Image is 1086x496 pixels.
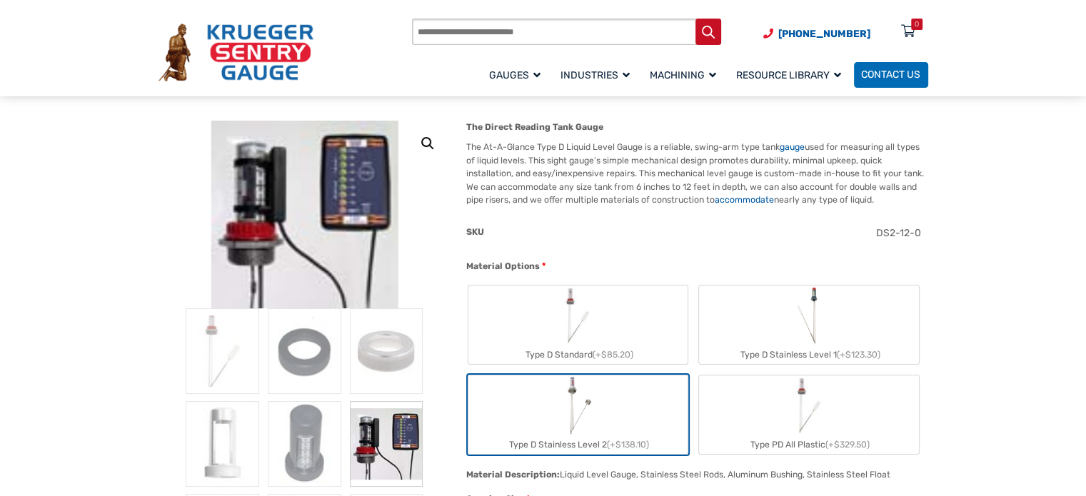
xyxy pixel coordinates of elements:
label: Type D Standard [468,285,688,364]
img: At A Glance - Image 2 [268,308,341,394]
span: DS2-12-0 [876,227,921,239]
label: Type D Stainless Level 2 [468,375,688,454]
span: [PHONE_NUMBER] [778,28,870,40]
span: (+$123.30) [837,350,880,360]
span: (+$138.10) [607,440,649,450]
img: At A Glance - Image 6 [350,401,423,487]
label: Type D Stainless Level 1 [699,285,918,364]
span: Contact Us [861,69,920,81]
img: At A Glance [186,308,258,394]
p: The At-A-Glance Type D Liquid Level Gauge is a reliable, swing-arm type tank used for measuring a... [466,141,928,206]
span: Material Description: [466,470,560,480]
img: At A Glance - Image 4 [186,401,258,487]
a: View full-screen image gallery [415,131,441,156]
a: Resource Library [729,60,854,89]
div: 0 [915,19,919,30]
div: Type D Stainless Level 1 [699,345,918,364]
span: Industries [560,69,630,81]
span: (+$329.50) [825,440,870,450]
img: Krueger Sentry Gauge [159,24,313,81]
img: At A Glance - Image 6 [211,121,398,308]
div: Type PD All Plastic [699,435,918,454]
img: At A Glance - Image 3 [350,308,423,394]
a: Machining [643,60,729,89]
span: Gauges [489,69,541,81]
span: Material Options [466,261,540,271]
abbr: required [542,260,545,273]
div: Type D Stainless Level 2 [468,435,688,454]
label: Type PD All Plastic [699,375,918,454]
span: Resource Library [736,69,841,81]
img: At A Glance - Image 5 [268,401,341,487]
strong: The Direct Reading Tank Gauge [466,122,603,132]
div: Type D Standard [468,345,688,364]
img: Chemical Sight Gauge [793,285,825,345]
div: Liquid Level Gauge, Stainless Steel Rods, Aluminum Bushing, Stainless Steel Float [560,470,890,480]
a: Industries [553,60,643,89]
a: Contact Us [854,62,928,88]
a: accommodate [715,195,774,205]
a: gauge [780,142,805,152]
span: Machining [650,69,716,81]
span: SKU [466,227,484,237]
span: (+$85.20) [593,350,633,360]
a: Gauges [482,60,553,89]
a: Phone Number (920) 434-8860 [763,26,870,41]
